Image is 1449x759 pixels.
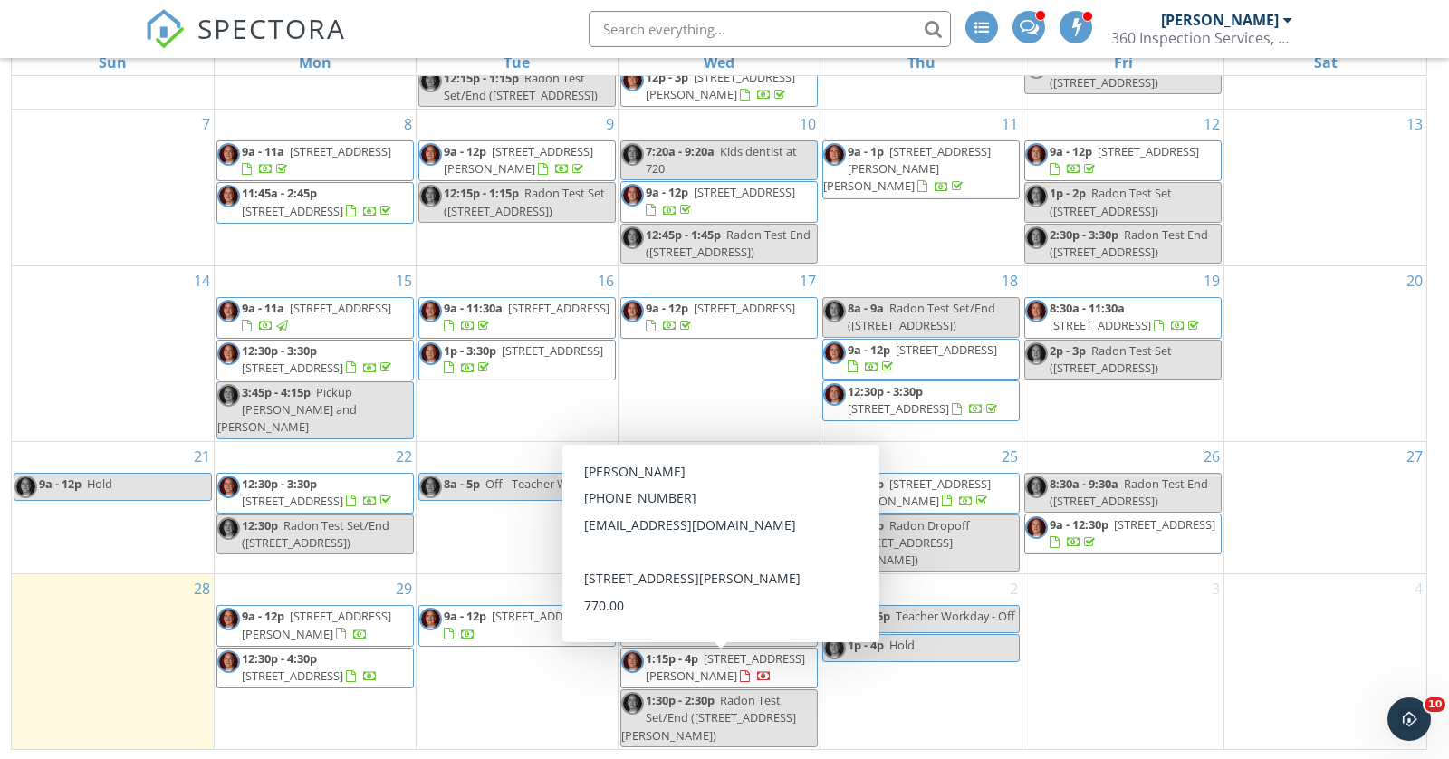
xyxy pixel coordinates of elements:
span: 9a - 11:30a [444,300,503,316]
img: headshot.jpeg [823,383,846,406]
img: headshot.jpeg [823,637,846,659]
a: Go to September 13, 2025 [1403,110,1426,139]
a: Tuesday [500,50,533,75]
a: Go to September 20, 2025 [1403,266,1426,295]
img: headshot.jpeg [823,476,846,498]
a: 9a - 1p [STREET_ADDRESS][PERSON_NAME][PERSON_NAME] [823,143,991,194]
img: headshot.jpeg [419,476,442,498]
span: [STREET_ADDRESS] [694,184,795,200]
a: Go to September 28, 2025 [190,574,214,603]
a: 9a - 11:30a [STREET_ADDRESS] [418,297,616,338]
span: 9a - 12p [848,341,890,358]
a: 12:30p - 4:30p [STREET_ADDRESS] [216,648,414,688]
img: headshot.jpeg [217,300,240,322]
a: Friday [1110,50,1137,75]
span: 12:15p - 1:15p [444,185,519,201]
span: 12:30p - 4:30p [242,650,317,667]
a: 1p - 3:30p [STREET_ADDRESS] [444,342,603,376]
td: Go to October 3, 2025 [1022,574,1224,749]
a: Go to September 22, 2025 [392,442,416,471]
a: 9a - 12p [STREET_ADDRESS] [646,300,795,333]
span: 12:30p - 3:30p [848,383,923,399]
a: 8:30a - 11:30a [STREET_ADDRESS] [1050,300,1203,333]
a: Go to September 18, 2025 [998,266,1022,295]
span: [STREET_ADDRESS] [848,400,949,417]
img: headshot.jpeg [14,476,37,498]
td: Go to September 8, 2025 [214,110,416,266]
span: 9a - 12p [39,476,82,492]
a: Saturday [1310,50,1341,75]
span: 1p - 2p [1050,185,1086,201]
td: Go to September 24, 2025 [618,441,820,574]
span: [STREET_ADDRESS] [290,143,391,159]
span: [STREET_ADDRESS] [242,493,343,509]
span: Radon Test Set/End ([STREET_ADDRESS]) [444,70,598,103]
span: [STREET_ADDRESS][PERSON_NAME][PERSON_NAME] [823,143,991,194]
span: Off - Teacher Workday [485,476,605,492]
span: Hold [87,476,112,492]
a: Go to September 26, 2025 [1200,442,1223,471]
span: [STREET_ADDRESS] [242,360,343,376]
img: headshot.jpeg [621,143,644,166]
iframe: Intercom live chat [1387,697,1431,741]
img: headshot.jpeg [1025,516,1048,539]
img: headshot.jpeg [419,300,442,322]
td: Go to September 29, 2025 [214,574,416,749]
a: 9a - 11:30a [STREET_ADDRESS] [620,473,818,514]
span: 11:45a - 2:45p [242,185,317,201]
a: Go to September 12, 2025 [1200,110,1223,139]
a: Go to October 1, 2025 [804,574,820,603]
a: 11:45a - 2:45p [STREET_ADDRESS] [242,185,395,218]
a: 9a - 12p [STREET_ADDRESS] [418,605,616,646]
span: 9a - 11:30a [646,476,705,492]
img: headshot.jpeg [621,300,644,322]
td: Go to September 10, 2025 [618,110,820,266]
td: Go to September 28, 2025 [12,574,214,749]
td: Go to October 2, 2025 [820,574,1022,749]
img: headshot.jpeg [823,608,846,630]
span: 3:45p - 4:15p [242,384,311,400]
a: 9a - 12:30p [STREET_ADDRESS] [1050,516,1215,550]
a: 12p - 3p [STREET_ADDRESS][PERSON_NAME] [620,66,818,107]
td: Go to September 7, 2025 [12,110,214,266]
a: Go to September 17, 2025 [796,266,820,295]
span: Radon Test Set/End ([STREET_ADDRESS]) [1050,56,1204,90]
span: [STREET_ADDRESS][PERSON_NAME] [646,608,795,641]
span: Radon Test Set/End ([STREET_ADDRESS]) [242,517,389,551]
img: headshot.jpeg [823,300,846,322]
span: 9a - 11a [242,143,284,159]
div: 360 Inspection Services, LLC [1111,29,1292,47]
td: Go to September 19, 2025 [1022,266,1224,441]
span: 12:15p - 1:15p [444,70,519,86]
a: 9a - 12p [STREET_ADDRESS][PERSON_NAME] [444,143,593,177]
span: [STREET_ADDRESS] [502,342,603,359]
span: [STREET_ADDRESS] [242,203,343,219]
span: Radon Test Set ([STREET_ADDRESS]) [1050,185,1172,218]
div: [PERSON_NAME] [1161,11,1279,29]
td: Go to September 15, 2025 [214,266,416,441]
td: Go to September 14, 2025 [12,266,214,441]
span: [STREET_ADDRESS] [710,476,811,492]
a: 9a - 12:30p [STREET_ADDRESS] [1024,514,1222,554]
span: Kids dentist at 720 [646,143,797,177]
img: headshot.jpeg [1025,143,1048,166]
img: headshot.jpeg [621,476,644,498]
a: 11:45a - 2:45p [STREET_ADDRESS] [216,182,414,223]
a: 9a - 11a [STREET_ADDRESS] [216,297,414,338]
a: 9a - 12p [STREET_ADDRESS][PERSON_NAME] [646,608,795,641]
a: 8:30a - 11:30a [STREET_ADDRESS] [1024,297,1222,338]
img: headshot.jpeg [1025,226,1048,249]
img: headshot.jpeg [217,650,240,673]
span: Hold [889,637,915,653]
span: 9a - 12p [1050,143,1092,159]
a: 9a - 12p [STREET_ADDRESS][PERSON_NAME] [242,608,391,641]
td: Go to September 12, 2025 [1022,110,1224,266]
img: headshot.jpeg [217,476,240,498]
span: 12:45p - 1:45p [646,226,721,243]
a: Go to September 16, 2025 [594,266,618,295]
img: headshot.jpeg [217,517,240,540]
a: 12:30p - 3:30p [STREET_ADDRESS] [848,383,1001,417]
td: Go to September 23, 2025 [416,441,618,574]
span: 1p - 3:30p [444,342,496,359]
a: 9a - 1p [STREET_ADDRESS][PERSON_NAME] [848,476,991,509]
